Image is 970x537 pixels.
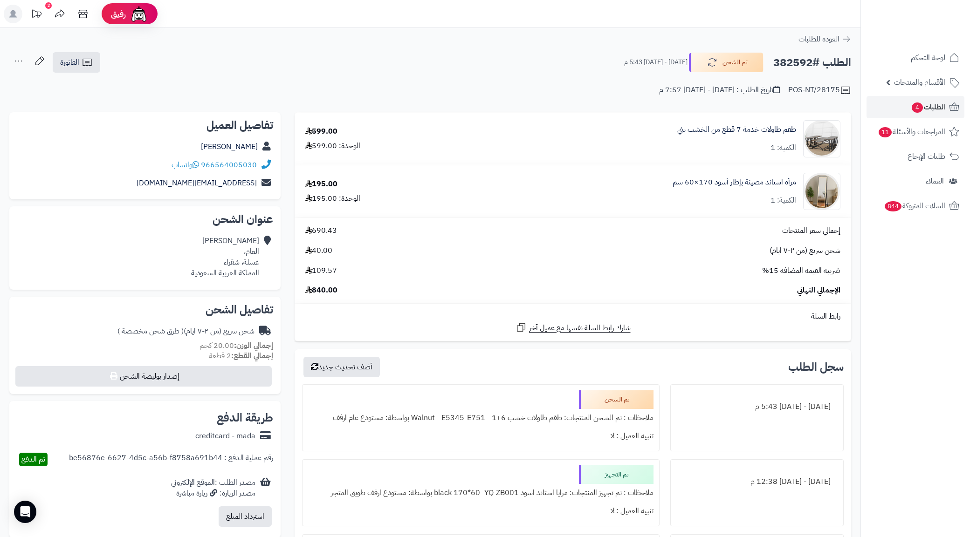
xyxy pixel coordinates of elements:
a: العودة للطلبات [798,34,851,45]
div: Open Intercom Messenger [14,501,36,523]
div: الوحدة: 599.00 [305,141,360,151]
span: لوحة التحكم [911,51,945,64]
div: مصدر الطلب :الموقع الإلكتروني [171,477,255,499]
div: تم الشحن [579,390,654,409]
span: السلات المتروكة [884,199,945,212]
a: تحديثات المنصة [25,5,48,26]
span: الإجمالي النهائي [797,285,840,296]
div: تنبيه العميل : لا [308,502,654,520]
a: [PERSON_NAME] [201,141,258,152]
div: رابط السلة [298,311,847,322]
button: استرداد المبلغ [219,506,272,527]
span: رفيق [111,8,126,20]
h2: تفاصيل الشحن [17,304,273,315]
span: ( طرق شحن مخصصة ) [117,326,184,337]
a: 966564005030 [201,159,257,170]
span: 840.00 [305,285,337,296]
span: 109.57 [305,265,337,276]
div: تنبيه العميل : لا [308,427,654,445]
div: الوحدة: 195.00 [305,193,360,204]
span: الفاتورة [60,57,79,68]
a: العملاء [867,170,964,192]
span: 4 [912,102,923,113]
button: إصدار بوليصة الشحن [15,366,272,387]
span: العملاء [926,175,944,188]
img: ai-face.png [130,5,148,23]
div: [PERSON_NAME] العام، غسلة، شقراء المملكة العربية السعودية [191,236,259,278]
span: العودة للطلبات [798,34,839,45]
div: مصدر الزيارة: زيارة مباشرة [171,488,255,499]
small: 20.00 كجم [200,340,273,351]
a: الفاتورة [53,52,100,73]
img: 1753775987-1-90x90.jpg [804,173,840,210]
a: واتساب [172,159,199,170]
div: 2 [45,2,52,9]
h3: سجل الطلب [788,361,844,373]
div: رقم عملية الدفع : be56876e-6627-4d5c-a56b-f8758a691b44 [69,453,273,466]
div: ملاحظات : تم الشحن المنتجات: طقم طاولات خشب 6+1 - Walnut - E5345-E751 بواسطة: مستودع عام ارفف [308,409,654,427]
h2: عنوان الشحن [17,214,273,225]
strong: إجمالي الوزن: [234,340,273,351]
div: POS-NT/28175 [788,85,851,96]
div: [DATE] - [DATE] 12:38 م [676,473,838,491]
a: طلبات الإرجاع [867,145,964,168]
div: الكمية: 1 [770,143,796,153]
span: 844 [885,201,901,211]
div: تم التجهيز [579,465,654,484]
button: أضف تحديث جديد [303,357,380,377]
h2: طريقة الدفع [217,412,273,423]
div: [DATE] - [DATE] 5:43 م [676,398,838,416]
span: 40.00 [305,245,332,256]
span: تم الدفع [21,454,45,465]
strong: إجمالي القطع: [231,350,273,361]
a: الطلبات4 [867,96,964,118]
span: المراجعات والأسئلة [878,125,945,138]
h2: تفاصيل العميل [17,120,273,131]
a: المراجعات والأسئلة11 [867,121,964,143]
span: الطلبات [911,101,945,114]
img: 1753770305-1-90x90.jpg [804,120,840,157]
span: 11 [879,127,892,137]
div: الكمية: 1 [770,195,796,206]
a: السلات المتروكة844 [867,195,964,217]
a: شارك رابط السلة نفسها مع عميل آخر [516,322,631,333]
span: ضريبة القيمة المضافة 15% [762,265,840,276]
span: طلبات الإرجاع [908,150,945,163]
span: شارك رابط السلة نفسها مع عميل آخر [529,323,631,333]
div: تاريخ الطلب : [DATE] - [DATE] 7:57 م [659,85,780,95]
span: شحن سريع (من ٢-٧ ايام) [770,245,840,256]
div: شحن سريع (من ٢-٧ ايام) [117,326,255,337]
span: الأقسام والمنتجات [894,76,945,89]
span: إجمالي سعر المنتجات [782,225,840,236]
div: 599.00 [305,126,337,137]
div: ملاحظات : تم تجهيز المنتجات: مرايا استاند اسود black 170*60 -YQ-ZB001 بواسطة: مستودع ارفف طويق ال... [308,484,654,502]
div: creditcard - mada [195,431,255,442]
small: 2 قطعة [209,350,273,361]
span: 690.43 [305,225,337,236]
a: لوحة التحكم [867,47,964,69]
a: طقم طاولات خدمة 7 قطع من الخشب بني [677,124,796,135]
img: logo-2.png [907,7,961,27]
small: [DATE] - [DATE] 5:43 م [624,58,688,67]
div: 195.00 [305,179,337,190]
button: تم الشحن [689,53,764,72]
a: [EMAIL_ADDRESS][DOMAIN_NAME] [137,177,257,189]
a: مرآة استاند مضيئة بإطار أسود 170×60 سم [673,177,796,188]
h2: الطلب #382592 [773,53,851,72]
